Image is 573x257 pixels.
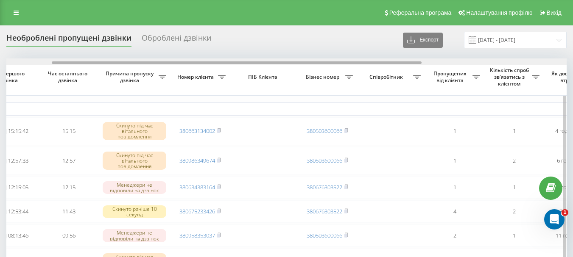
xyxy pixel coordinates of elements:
[175,74,218,80] span: Номер клієнта
[547,9,562,16] span: Вихід
[425,117,484,145] td: 1
[103,122,166,141] div: Скинуто під час вітального повідомлення
[39,224,98,247] td: 09:56
[562,209,568,216] span: 1
[39,200,98,223] td: 11:43
[39,177,98,199] td: 12:15
[484,147,544,175] td: 2
[103,70,159,83] span: Причина пропуску дзвінка
[6,33,131,47] div: Необроблені пропущені дзвінки
[179,157,215,164] a: 380986349674
[425,177,484,199] td: 1
[179,232,215,239] a: 380958353037
[103,181,166,194] div: Менеджери не відповіли на дзвінок
[46,70,92,83] span: Час останнього дзвінка
[103,205,166,218] div: Скинуто раніше 10 секунд
[429,70,472,83] span: Пропущених від клієнта
[237,74,291,80] span: ПІБ Клієнта
[403,33,443,48] button: Експорт
[179,183,215,191] a: 380634383164
[484,200,544,223] td: 2
[425,200,484,223] td: 4
[39,147,98,175] td: 12:57
[302,74,345,80] span: Бізнес номер
[484,224,544,247] td: 1
[179,127,215,135] a: 380663134002
[39,117,98,145] td: 15:15
[484,177,544,199] td: 1
[307,157,342,164] a: 380503600066
[179,207,215,215] a: 380675233426
[103,152,166,170] div: Скинуто під час вітального повідомлення
[425,224,484,247] td: 2
[466,9,532,16] span: Налаштування профілю
[361,74,413,80] span: Співробітник
[307,183,342,191] a: 380676303522
[142,33,211,47] div: Оброблені дзвінки
[544,209,565,229] iframe: Intercom live chat
[425,147,484,175] td: 1
[103,229,166,242] div: Менеджери не відповіли на дзвінок
[307,127,342,135] a: 380503600066
[307,232,342,239] a: 380503600066
[307,207,342,215] a: 380676303522
[484,117,544,145] td: 1
[389,9,452,16] span: Реферальна програма
[489,67,532,87] span: Кількість спроб зв'язатись з клієнтом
